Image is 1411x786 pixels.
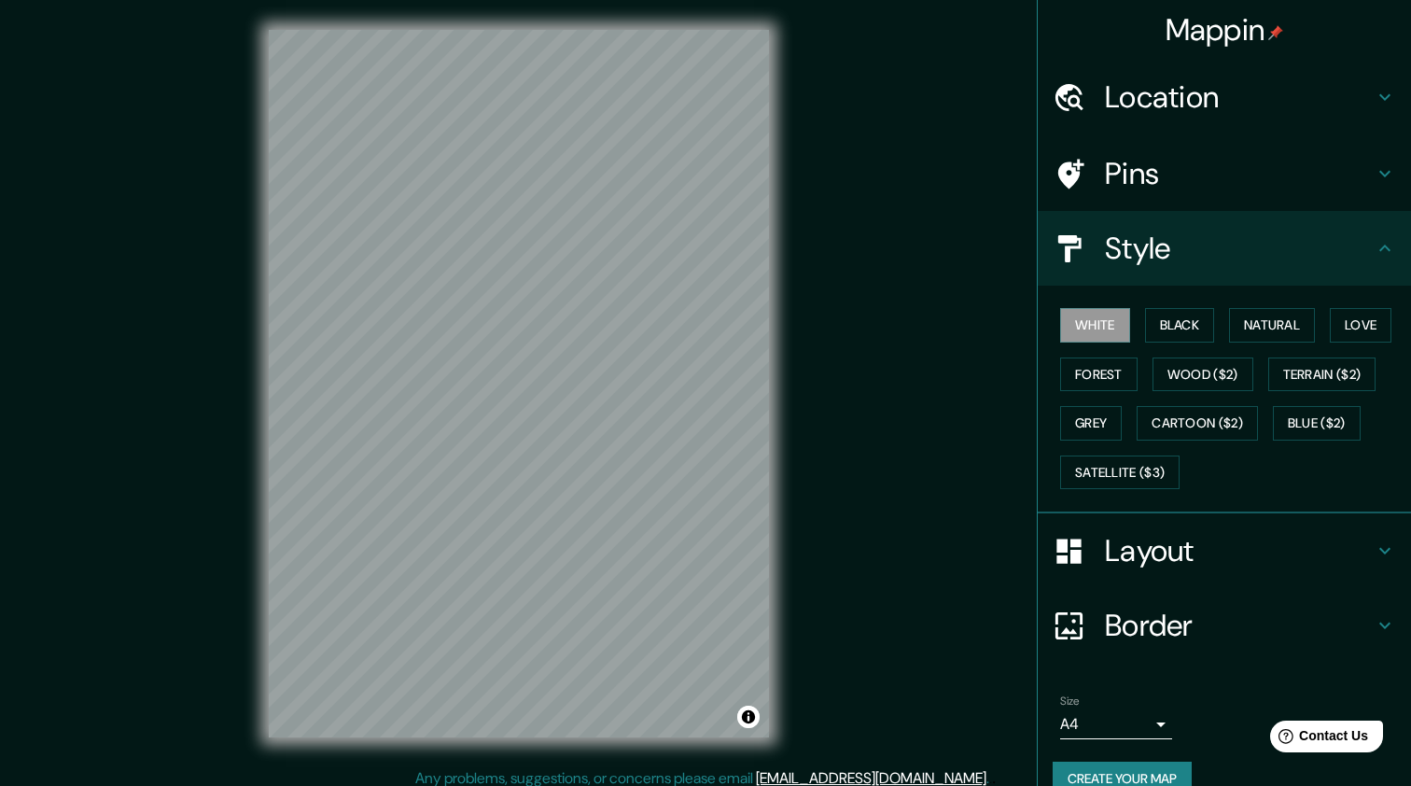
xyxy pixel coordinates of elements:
[1060,694,1080,709] label: Size
[1153,358,1253,392] button: Wood ($2)
[1330,308,1391,343] button: Love
[1105,607,1374,644] h4: Border
[1105,532,1374,569] h4: Layout
[1038,136,1411,211] div: Pins
[1060,358,1138,392] button: Forest
[1060,406,1122,441] button: Grey
[1166,11,1284,49] h4: Mappin
[1268,358,1376,392] button: Terrain ($2)
[1105,155,1374,192] h4: Pins
[1060,456,1180,490] button: Satellite ($3)
[737,706,760,728] button: Toggle attribution
[1038,60,1411,134] div: Location
[1105,230,1374,267] h4: Style
[1038,211,1411,286] div: Style
[1038,588,1411,663] div: Border
[269,30,769,737] canvas: Map
[1273,406,1361,441] button: Blue ($2)
[1060,308,1130,343] button: White
[1137,406,1258,441] button: Cartoon ($2)
[1145,308,1215,343] button: Black
[1229,308,1315,343] button: Natural
[1245,713,1390,765] iframe: Help widget launcher
[1038,513,1411,588] div: Layout
[1268,25,1283,40] img: pin-icon.png
[1060,709,1172,739] div: A4
[1105,78,1374,116] h4: Location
